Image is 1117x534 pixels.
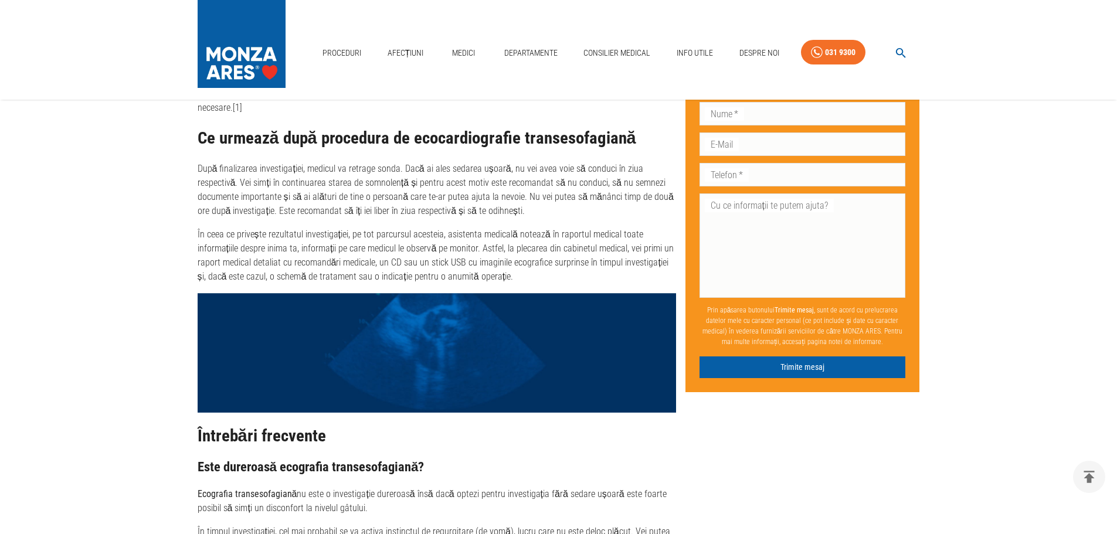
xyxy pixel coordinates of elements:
[198,162,676,218] p: După finalizarea investigației, medicul va retrage sonda. Dacă ai ales sedarea ușoară, nu vei ave...
[198,227,676,284] p: În ceea ce privește rezultatul investigației, pe tot parcursul acesteia, asistenta medicală notea...
[500,41,562,65] a: Departamente
[198,129,676,148] h2: Ce urmează după procedura de ecocardiografie transesofagiană
[825,45,855,60] div: 031 9300
[198,293,676,413] img: Imagine monitor ecografie transesofagiană
[445,41,483,65] a: Medici
[700,300,906,352] p: Prin apăsarea butonului , sunt de acord cu prelucrarea datelor mele cu caracter personal (ce pot ...
[198,427,676,445] h2: Întrebări frecvente
[198,488,297,499] strong: Ecografia transesofagiană
[801,40,865,65] a: 031 9300
[318,41,366,65] a: Proceduri
[672,41,718,65] a: Info Utile
[198,87,676,115] p: Ți se poate cere să înghiți de câteva ori pentru a ajuta endoscopul să ajungă în poziția potrivit...
[1073,461,1105,493] button: delete
[735,41,784,65] a: Despre Noi
[198,460,676,474] h3: Este dureroasă ecografia transesofagiană?
[700,356,906,378] button: Trimite mesaj
[383,41,429,65] a: Afecțiuni
[198,487,676,515] p: nu este o investigație dureroasă însă dacă optezi pentru investigația fără sedare ușoară este foa...
[579,41,655,65] a: Consilier Medical
[775,306,814,314] b: Trimite mesaj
